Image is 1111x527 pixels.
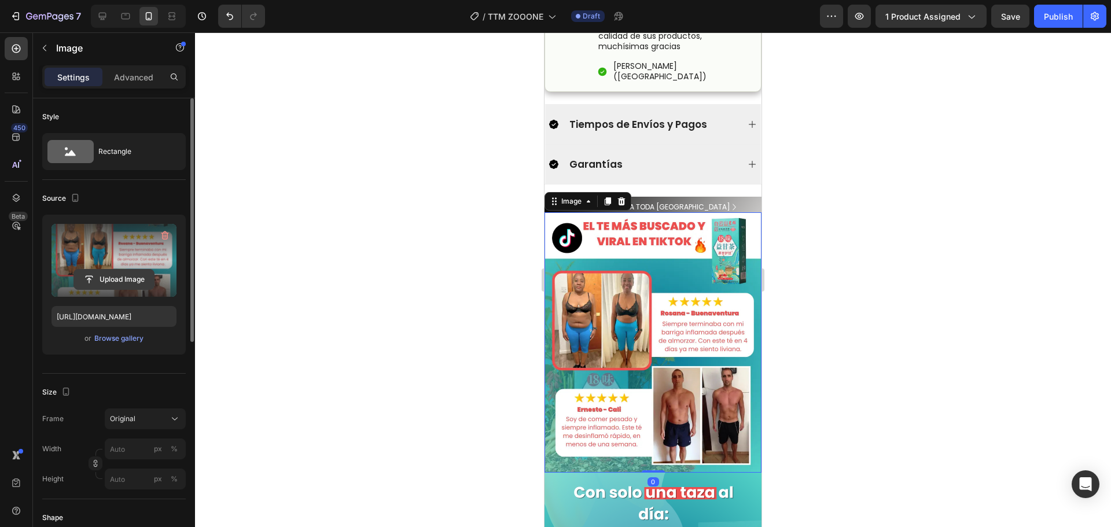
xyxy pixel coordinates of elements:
span: / [483,10,485,23]
button: Browse gallery [94,333,144,344]
p: Image [56,41,154,55]
button: Save [991,5,1029,28]
div: Publish [1044,10,1073,23]
button: 1 product assigned [875,5,987,28]
button: % [151,442,165,456]
input: px% [105,438,186,459]
span: Save [1001,12,1020,21]
button: Original [105,408,186,429]
div: Open Intercom Messenger [1072,470,1099,498]
div: Style [42,112,59,122]
div: % [171,444,178,454]
p: Advanced [114,71,153,83]
span: or [84,331,91,345]
span: 1 product assigned [885,10,961,23]
button: % [151,472,165,486]
button: px [167,472,181,486]
div: Shape [42,513,63,523]
p: Settings [57,71,90,83]
div: Rectangle [98,138,169,165]
button: Publish [1034,5,1083,28]
button: px [167,442,181,456]
div: % [171,474,178,484]
input: https://example.com/image.jpg [51,306,176,327]
input: px% [105,469,186,489]
div: Undo/Redo [218,5,265,28]
div: Source [42,191,82,207]
p: 7 [76,9,81,23]
button: Upload Image [73,269,154,290]
label: Width [42,444,61,454]
span: Original [110,414,135,424]
label: Frame [42,414,64,424]
span: TTM ZOOONE [488,10,543,23]
div: Beta [9,212,28,221]
div: Size [42,385,73,400]
div: px [154,444,162,454]
div: 450 [11,123,28,132]
button: 7 [5,5,86,28]
iframe: Design area [545,32,761,527]
span: Draft [583,11,600,21]
div: px [154,474,162,484]
label: Height [42,474,64,484]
